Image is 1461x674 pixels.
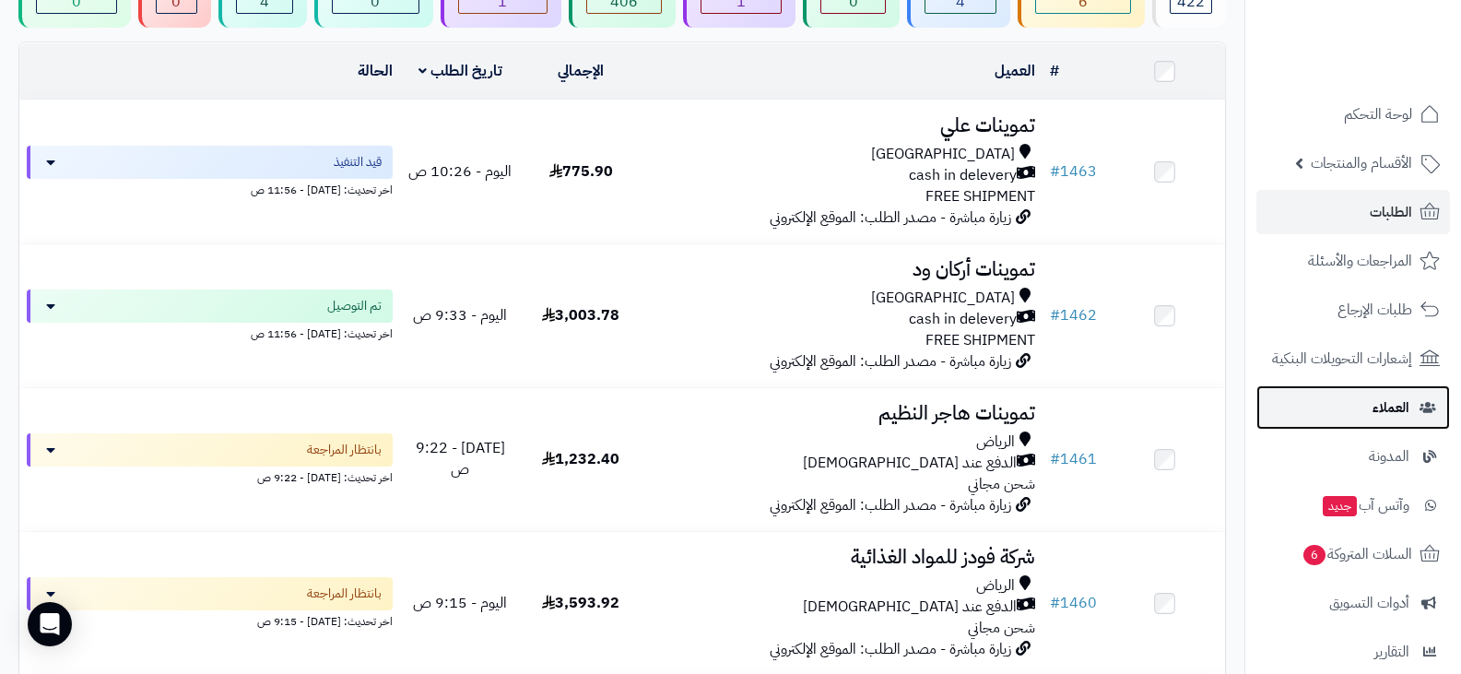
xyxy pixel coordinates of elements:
span: العملاء [1373,395,1409,420]
span: لوحة التحكم [1344,101,1412,127]
span: بانتظار المراجعة [307,441,382,459]
span: # [1050,592,1060,614]
a: التقارير [1256,630,1450,674]
span: اليوم - 9:33 ص [413,304,507,326]
span: [GEOGRAPHIC_DATA] [871,144,1015,165]
span: الرياض [976,575,1015,597]
span: FREE SHIPMENT [925,329,1035,351]
a: العملاء [1256,385,1450,430]
h3: تموينات أركان ود [649,259,1036,280]
a: تاريخ الطلب [418,60,502,82]
span: اليوم - 9:15 ص [413,592,507,614]
a: وآتس آبجديد [1256,483,1450,527]
span: اليوم - 10:26 ص [408,160,512,183]
span: المراجعات والأسئلة [1308,248,1412,274]
span: زيارة مباشرة - مصدر الطلب: الموقع الإلكتروني [770,494,1011,516]
span: شحن مجاني [968,473,1035,495]
span: # [1050,160,1060,183]
span: الرياض [976,432,1015,453]
span: المدونة [1369,443,1409,469]
span: [GEOGRAPHIC_DATA] [871,288,1015,309]
span: 3,593.92 [542,592,619,614]
span: الدفع عند [DEMOGRAPHIC_DATA] [803,597,1017,618]
a: #1460 [1050,592,1097,614]
span: الأقسام والمنتجات [1311,150,1412,176]
a: السلات المتروكة6 [1256,532,1450,576]
div: اخر تحديث: [DATE] - 11:56 ص [27,323,393,342]
span: زيارة مباشرة - مصدر الطلب: الموقع الإلكتروني [770,638,1011,660]
div: اخر تحديث: [DATE] - 9:15 ص [27,610,393,630]
a: #1463 [1050,160,1097,183]
span: بانتظار المراجعة [307,585,382,603]
a: الطلبات [1256,190,1450,234]
h3: تموينات هاجر النظيم [649,403,1036,424]
a: طلبات الإرجاع [1256,288,1450,332]
span: وآتس آب [1321,492,1409,518]
span: [DATE] - 9:22 ص [416,437,505,480]
a: لوحة التحكم [1256,92,1450,136]
span: cash in delevery [909,165,1017,186]
span: شحن مجاني [968,617,1035,639]
span: 3,003.78 [542,304,619,326]
span: قيد التنفيذ [334,153,382,171]
a: المدونة [1256,434,1450,479]
span: طلبات الإرجاع [1337,297,1412,323]
h3: شركة فودز للمواد الغذائية [649,547,1036,568]
span: 775.90 [549,160,613,183]
a: #1462 [1050,304,1097,326]
a: الإجمالي [558,60,604,82]
a: إشعارات التحويلات البنكية [1256,337,1450,381]
span: الدفع عند [DEMOGRAPHIC_DATA] [803,453,1017,474]
div: Open Intercom Messenger [28,602,72,646]
span: 6 [1303,545,1326,565]
span: التقارير [1374,639,1409,665]
span: زيارة مباشرة - مصدر الطلب: الموقع الإلكتروني [770,207,1011,229]
a: العميل [995,60,1035,82]
a: المراجعات والأسئلة [1256,239,1450,283]
h3: تموينات علي [649,115,1036,136]
div: اخر تحديث: [DATE] - 11:56 ص [27,179,393,198]
span: السلات المتروكة [1302,541,1412,567]
a: # [1050,60,1059,82]
span: # [1050,304,1060,326]
span: جديد [1323,496,1357,516]
a: أدوات التسويق [1256,581,1450,625]
span: أدوات التسويق [1329,590,1409,616]
span: إشعارات التحويلات البنكية [1272,346,1412,372]
span: FREE SHIPMENT [925,185,1035,207]
span: تم التوصيل [327,297,382,315]
a: الحالة [358,60,393,82]
span: الطلبات [1370,199,1412,225]
span: 1,232.40 [542,448,619,470]
a: #1461 [1050,448,1097,470]
span: زيارة مباشرة - مصدر الطلب: الموقع الإلكتروني [770,350,1011,372]
div: اخر تحديث: [DATE] - 9:22 ص [27,467,393,486]
span: # [1050,448,1060,470]
span: cash in delevery [909,309,1017,330]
